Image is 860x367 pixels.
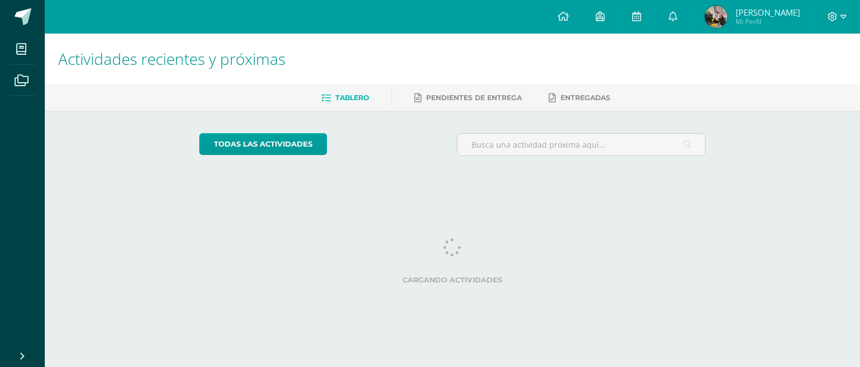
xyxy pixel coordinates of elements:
a: Tablero [321,89,369,107]
span: Tablero [335,93,369,102]
span: Entregadas [560,93,610,102]
span: Actividades recientes y próximas [58,48,286,69]
img: 335bbd64988e1b09a21847caac122bdd.png [705,6,727,28]
span: Mi Perfil [736,17,800,26]
span: Pendientes de entrega [426,93,522,102]
label: Cargando actividades [199,276,706,284]
a: todas las Actividades [199,133,327,155]
input: Busca una actividad próxima aquí... [457,134,705,156]
span: [PERSON_NAME] [736,7,800,18]
a: Pendientes de entrega [414,89,522,107]
a: Entregadas [549,89,610,107]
